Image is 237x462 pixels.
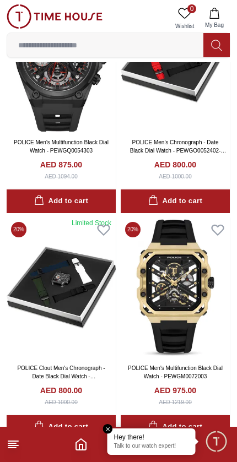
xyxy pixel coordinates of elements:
div: AED 1219.00 [159,398,192,406]
a: 0Wishlist [171,4,198,32]
button: Add to cart [7,415,116,439]
div: Add to cart [34,421,88,433]
div: AED 1000.00 [45,398,78,406]
h4: AED 800.00 [40,385,82,396]
span: My Bag [201,21,228,29]
div: AED 1094.00 [45,172,78,181]
a: POLICE Men's Multifunction Black Dial Watch - PEWGM0072003 [128,365,223,379]
span: 20 % [125,222,141,237]
span: 0 [187,4,196,13]
button: Add to cart [121,415,230,439]
a: POLICE Clout Men's Chronograph - Date Black Dial Watch - PEWGO0052401-SET [17,365,105,388]
p: Talk to our watch expert! [114,443,189,450]
div: Limited Stock [72,219,111,227]
div: Add to cart [148,421,202,433]
img: POLICE Men's Multifunction Black Dial Watch - PEWGM0072003 [121,218,230,358]
button: Add to cart [121,189,230,213]
span: 20 % [11,222,26,237]
a: Home [74,438,88,451]
div: Add to cart [148,195,202,208]
div: Chat Widget [204,430,229,454]
a: POLICE Men's Multifunction Black Dial Watch - PEWGQ0054303 [14,139,109,154]
button: My Bag [198,4,230,32]
a: POLICE Men's Chronograph - Date Black Dial Watch - PEWGO0052402-SET [130,139,227,162]
button: Add to cart [7,189,116,213]
em: Close tooltip [103,424,113,434]
img: ... [7,4,103,29]
div: AED 1000.00 [159,172,192,181]
h4: AED 875.00 [40,159,82,170]
img: POLICE Clout Men's Chronograph - Date Black Dial Watch - PEWGO0052401-SET [7,218,116,358]
div: Add to cart [34,195,88,208]
h4: AED 975.00 [154,385,196,396]
h4: AED 800.00 [154,159,196,170]
div: Hey there! [114,433,189,442]
span: Wishlist [171,22,198,30]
